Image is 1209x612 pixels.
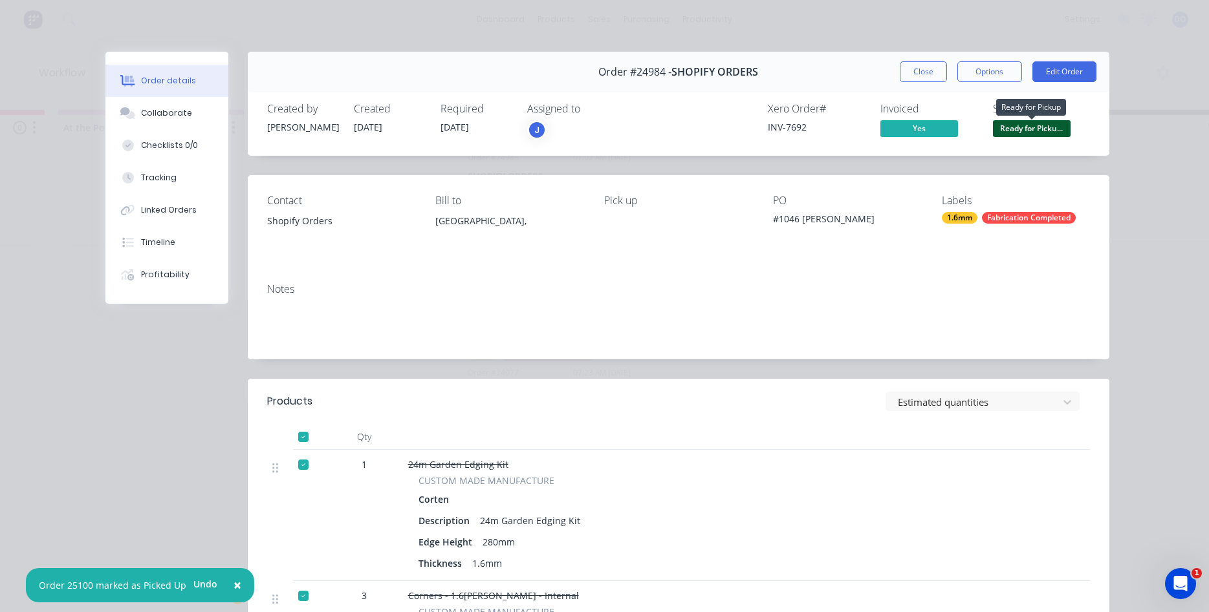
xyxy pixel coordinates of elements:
[267,283,1090,295] div: Notes
[527,103,657,115] div: Assigned to
[267,212,415,230] div: Shopify Orders
[942,212,977,224] div: 1.6mm
[354,103,425,115] div: Created
[441,121,469,133] span: [DATE]
[419,474,554,487] span: CUSTOM MADE MANUFACTURE
[408,589,579,602] span: Corners - 1.6[PERSON_NAME] - Internal
[419,490,454,509] div: Corten
[435,212,583,253] div: [GEOGRAPHIC_DATA],
[996,99,1066,116] div: Ready for Pickup
[141,269,190,280] div: Profitability
[186,575,224,594] button: Undo
[141,204,197,216] div: Linked Orders
[942,195,1090,207] div: Labels
[325,424,403,450] div: Qty
[105,226,228,259] button: Timeline
[362,589,367,602] span: 3
[408,458,508,470] span: 24m Garden Edging Kit
[362,458,367,471] span: 1
[419,533,477,551] div: Edge Height
[475,511,585,530] div: 24m Garden Edging Kit
[773,195,921,207] div: PO
[267,120,338,134] div: [PERSON_NAME]
[671,66,758,78] span: SHOPIFY ORDERS
[435,212,583,230] div: [GEOGRAPHIC_DATA],
[419,511,475,530] div: Description
[477,533,520,551] div: 280mm
[1192,568,1202,578] span: 1
[1165,568,1196,599] iframe: Intercom live chat
[105,259,228,291] button: Profitability
[267,195,415,207] div: Contact
[900,61,947,82] button: Close
[234,576,241,594] span: ×
[880,120,958,136] span: Yes
[141,75,196,87] div: Order details
[982,212,1076,224] div: Fabrication Completed
[768,120,865,134] div: INV-7692
[267,212,415,253] div: Shopify Orders
[267,103,338,115] div: Created by
[768,103,865,115] div: Xero Order #
[354,121,382,133] span: [DATE]
[419,554,467,573] div: Thickness
[221,570,254,601] button: Close
[141,140,198,151] div: Checklists 0/0
[993,103,1090,115] div: Status
[880,103,977,115] div: Invoiced
[39,578,186,592] div: Order 25100 marked as Picked Up
[1032,61,1096,82] button: Edit Order
[141,172,177,184] div: Tracking
[604,195,752,207] div: Pick up
[441,103,512,115] div: Required
[105,65,228,97] button: Order details
[527,120,547,140] button: J
[141,107,192,119] div: Collaborate
[105,129,228,162] button: Checklists 0/0
[993,120,1071,140] button: Ready for Picku...
[435,195,583,207] div: Bill to
[957,61,1022,82] button: Options
[141,237,175,248] div: Timeline
[267,394,312,409] div: Products
[598,66,671,78] span: Order #24984 -
[105,97,228,129] button: Collaborate
[105,162,228,194] button: Tracking
[467,554,507,573] div: 1.6mm
[773,212,921,230] div: #1046 [PERSON_NAME]
[105,194,228,226] button: Linked Orders
[993,120,1071,136] span: Ready for Picku...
